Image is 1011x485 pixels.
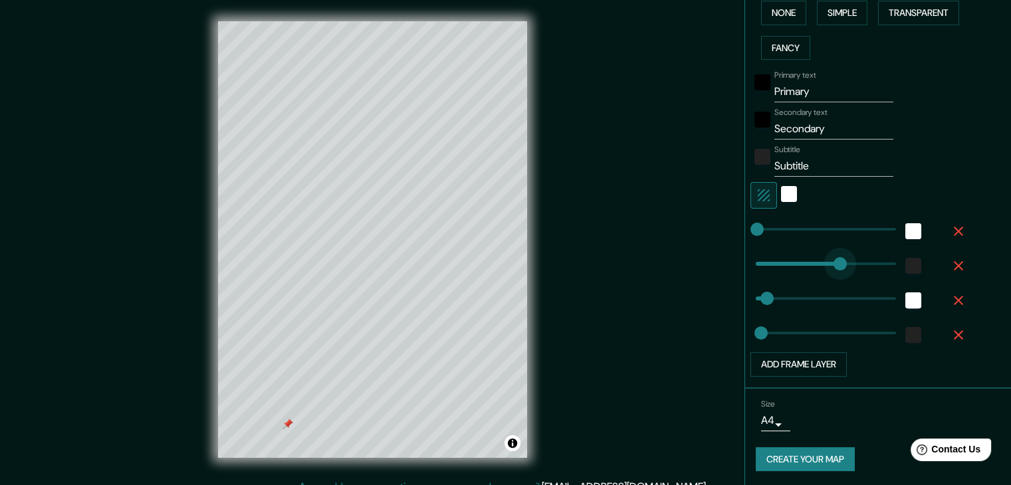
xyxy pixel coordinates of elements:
button: Toggle attribution [505,435,520,451]
iframe: Help widget launcher [893,433,996,470]
button: Simple [817,1,867,25]
button: color-222222 [905,258,921,274]
label: Primary text [774,70,816,81]
button: black [754,112,770,128]
label: Secondary text [774,107,828,118]
button: color-222222 [905,327,921,343]
button: Add frame layer [750,352,847,377]
button: Create your map [756,447,855,472]
button: None [761,1,806,25]
button: Transparent [878,1,959,25]
button: Fancy [761,36,810,60]
label: Size [761,398,775,409]
button: color-222222 [754,149,770,165]
button: black [754,74,770,90]
button: white [905,292,921,308]
button: white [905,223,921,239]
label: Subtitle [774,144,800,155]
div: A4 [761,410,790,431]
button: white [781,186,797,202]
